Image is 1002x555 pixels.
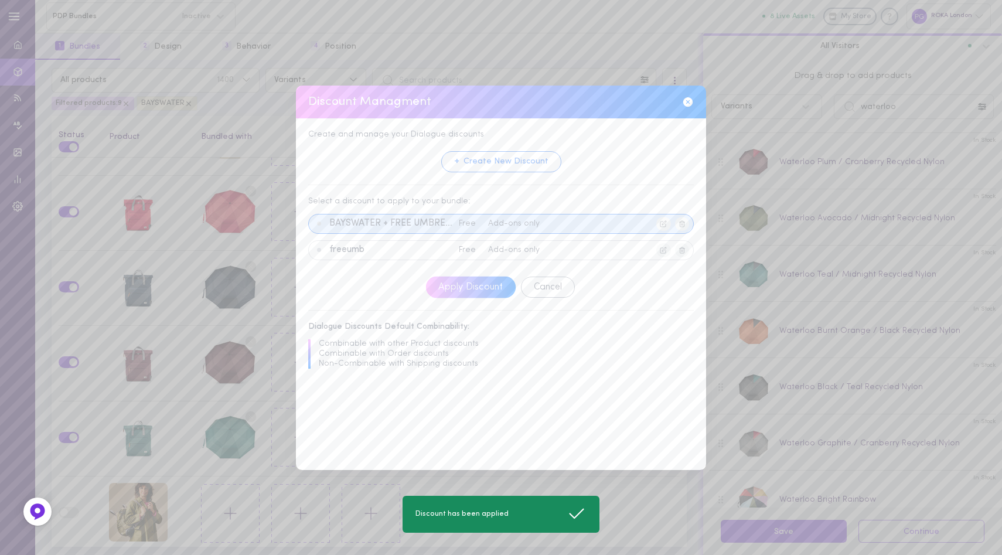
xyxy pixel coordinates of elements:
[415,509,509,519] span: Discount has been applied
[488,220,554,228] div: Add-ons only
[329,245,455,256] span: freeumb
[459,246,484,254] span: Free
[329,219,455,229] span: BAYSWATER + FREE UMBRELLA
[488,246,554,254] div: Add-ons only
[296,86,706,118] div: Discount Managment
[459,220,484,228] span: Free
[308,198,694,206] div: Select a discount to apply to your bundle:
[319,339,694,349] p: Combinable with other Product discounts
[308,131,694,139] div: Create and manage your Dialogue discounts
[319,349,694,359] p: Combinable with Order discounts
[308,323,694,331] div: Dialogue Discounts Default Combinability:
[29,503,46,520] img: Feedback Button
[521,277,575,298] button: Cancel
[454,154,459,169] span: +
[441,151,561,172] button: +Create New Discount
[319,359,694,369] p: Non-Combinable with Shipping discounts
[426,276,516,298] button: Apply Discount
